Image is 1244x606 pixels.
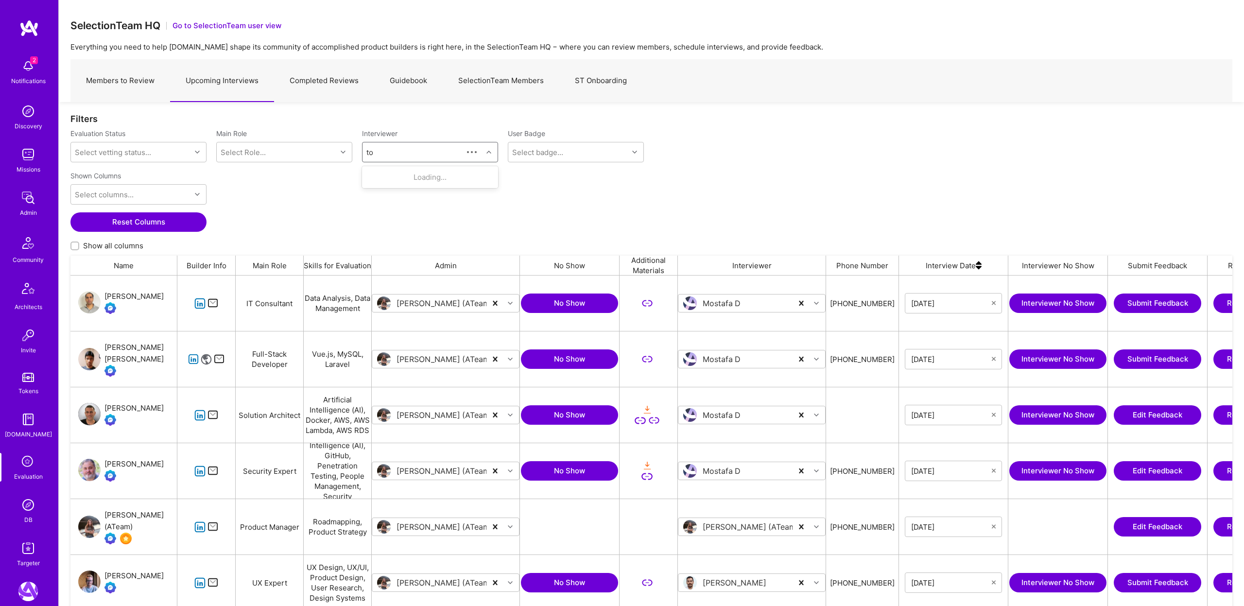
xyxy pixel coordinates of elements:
i: icon Mail [207,410,219,421]
div: Filters [70,114,1232,124]
i: icon Chevron [195,150,200,155]
a: ST Onboarding [559,60,642,102]
i: icon Chevron [195,192,200,197]
i: icon linkedIn [194,521,206,533]
div: Architects [15,302,42,312]
i: icon OrangeDownload [641,460,653,471]
img: User Avatar [377,408,391,422]
button: Submit Feedback [1114,294,1201,313]
p: Everything you need to help [DOMAIN_NAME] shape its community of accomplished product builders is... [70,42,1232,52]
img: Architects [17,278,40,302]
div: [PERSON_NAME] [104,291,164,302]
i: icon LinkSecondary [641,471,653,482]
img: User Avatar [683,408,697,422]
img: sort [976,256,982,275]
img: Community [17,231,40,255]
i: icon linkedIn [194,298,206,309]
div: Interviewer No Show [1008,256,1108,275]
img: User Avatar [78,403,101,425]
input: Select Date... [911,410,992,420]
img: User Avatar [683,576,697,589]
i: icon Chevron [632,150,637,155]
div: Additional Materials [620,256,678,275]
img: guide book [18,410,38,429]
div: Solution Architect [236,387,304,443]
i: icon LinkSecondary [649,415,660,426]
a: Members to Review [70,60,170,102]
button: Interviewer No Show [1009,573,1106,592]
div: Community [13,255,44,265]
img: bell [18,56,38,76]
div: Select Role... [221,147,266,157]
a: Submit Feedback [1114,349,1201,369]
div: [PHONE_NUMBER] [830,354,895,364]
div: [PERSON_NAME] [104,570,164,582]
h3: SelectionTeam HQ [70,19,160,32]
i: icon linkedIn [194,466,206,477]
a: Guidebook [374,60,443,102]
div: Targeter [17,558,40,568]
img: User Avatar [78,571,101,593]
input: Select Date... [911,298,992,308]
button: Interviewer No Show [1009,461,1106,481]
div: [PERSON_NAME] [PERSON_NAME] [104,342,177,365]
i: icon Chevron [508,357,513,362]
input: Select Date... [911,466,992,476]
i: icon Chevron [814,301,819,306]
i: icon Mail [207,466,219,477]
div: Interviewer [678,256,826,275]
a: Completed Reviews [274,60,374,102]
i: icon Chevron [814,413,819,417]
div: DB [24,515,33,525]
button: Interviewer No Show [1009,405,1106,425]
div: Builder Info [177,256,236,275]
img: Evaluation Call Booked [104,582,116,593]
img: Admin Search [18,495,38,515]
i: icon Chevron [508,413,513,417]
img: User Avatar [683,352,697,366]
div: Select badge... [512,147,563,157]
div: Select vetting status... [75,147,151,157]
img: User Avatar [78,459,101,481]
button: Edit Feedback [1114,405,1201,425]
i: icon LinkSecondary [641,577,653,589]
i: icon Chevron [814,580,819,585]
img: logo [19,19,39,37]
div: [PHONE_NUMBER] [830,578,895,588]
button: No Show [521,405,618,425]
img: User Avatar [78,348,101,370]
div: Evaluation [14,471,43,482]
button: Go to SelectionTeam user view [173,20,281,31]
div: IT Consultant [236,276,304,331]
i: icon Mail [207,298,219,309]
div: [PHONE_NUMBER] [830,298,895,309]
div: [PERSON_NAME] [104,458,164,470]
button: No Show [521,461,618,481]
div: No Show [520,256,620,275]
i: icon LinkSecondary [641,354,653,365]
img: Invite [18,326,38,345]
img: User Avatar [377,520,391,534]
div: Admin [20,208,37,218]
img: User Avatar [683,520,697,534]
button: Reset Columns [70,212,207,232]
i: icon Chevron [508,580,513,585]
div: Vue.js, MySQL, Laravel [304,331,372,387]
div: Artificial Intelligence (AI), GitHub, Penetration Testing, People Management, Security (Engineering) [304,443,372,499]
i: icon Chevron [486,150,491,155]
i: icon Chevron [508,468,513,473]
div: Missions [17,164,40,174]
img: User Avatar [683,296,697,310]
img: tokens [22,373,34,382]
i: icon Chevron [508,301,513,306]
i: icon Chevron [814,524,819,529]
div: Invite [21,345,36,355]
img: Evaluation Call Booked [104,302,116,314]
div: Phone Number [826,256,899,275]
i: icon LinkSecondary [635,415,646,426]
div: [PERSON_NAME] [104,402,164,414]
div: Product Manager [236,499,304,554]
a: User Avatar[PERSON_NAME] (ATeam)Evaluation Call BookedSelectionTeam [78,509,177,544]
